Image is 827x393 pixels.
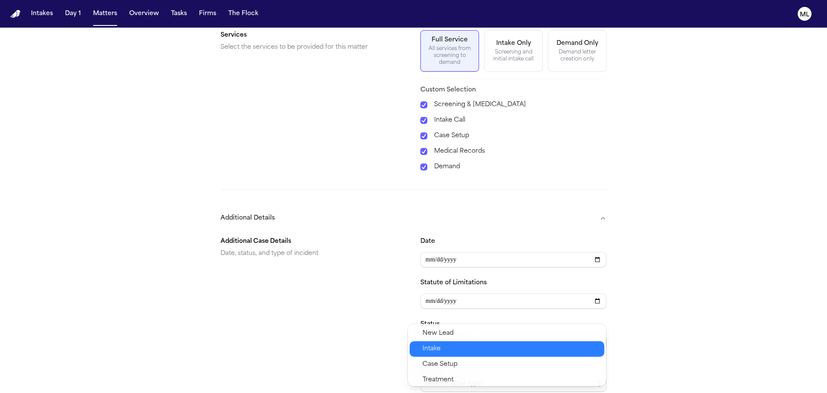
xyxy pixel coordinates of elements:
[423,359,457,370] span: Case Setup
[423,375,454,385] span: Treatment
[408,324,606,386] div: Select status
[423,328,454,339] span: New Lead
[423,344,441,354] span: Intake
